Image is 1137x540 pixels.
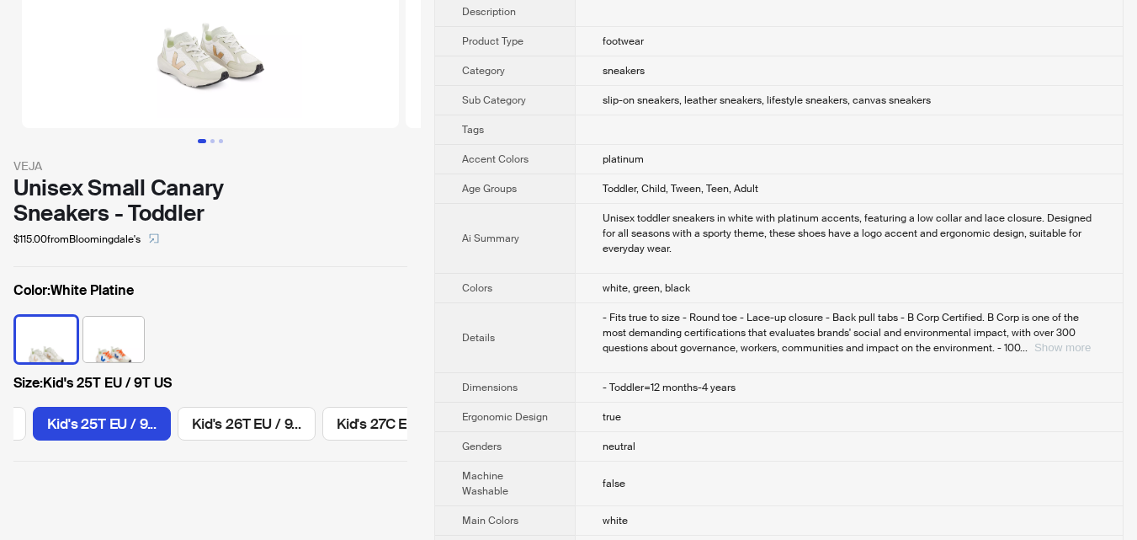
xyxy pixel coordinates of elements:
span: select [149,233,159,243]
span: Genders [462,440,502,453]
button: Go to slide 2 [210,139,215,143]
div: VEJA [13,157,407,175]
span: Product Type [462,35,523,48]
label: available [322,407,458,441]
span: Kid's 26T EU / 9... [192,414,301,433]
label: White Platine [13,281,407,301]
span: Tags [462,123,484,136]
span: footwear [603,35,644,48]
span: Toddler, Child, Tween, Teen, Adult [603,182,758,195]
span: Machine Washable [462,469,508,498]
span: platinum [603,152,644,166]
span: Details [462,331,495,345]
span: Description [462,5,516,19]
span: ... [1020,341,1028,355]
label: available [33,407,171,441]
label: Kid's 25T EU / 9T US [13,373,407,393]
span: sneakers [603,64,645,78]
span: Accent Colors [462,152,529,166]
button: Expand [1034,341,1091,354]
span: neutral [603,440,635,453]
div: Unisex toddler sneakers in white with platinum accents, featuring a low collar and lace closure. ... [603,211,1096,256]
button: Go to slide 3 [219,139,223,143]
span: Dimensions [462,381,518,394]
span: Ai Summary [462,232,519,245]
span: Colors [462,281,492,295]
button: Go to slide 1 [198,139,206,143]
span: white, green, black [603,281,690,295]
span: slip-on sneakers, leather sneakers, lifestyle sneakers, canvas sneakers [603,94,931,107]
span: true [603,410,621,424]
img: White Platine [16,317,77,362]
span: false [603,477,625,490]
span: Age Groups [462,182,517,195]
span: white [603,514,628,527]
div: $115.00 from Bloomingdale's [13,226,407,253]
span: Color : [13,281,50,299]
span: Sub Category [462,94,526,107]
span: - Fits true to size - Round toe - Lace-up closure - Back pull tabs - B Corp Certified. B Corp is ... [603,311,1079,355]
span: Ergonomic Design [462,410,548,424]
label: available [83,315,144,361]
span: - Toddler=12 months-4 years [603,381,736,394]
span: Kid's 27C EU / 1... [337,414,444,433]
span: Category [462,64,505,78]
label: available [178,407,316,441]
div: - Fits true to size - Round toe - Lace-up closure - Back pull tabs - B Corp Certified. B Corp is ... [603,310,1096,356]
div: Unisex Small Canary Sneakers - Toddler [13,175,407,226]
span: Size : [13,374,43,392]
span: Kid's 25T EU / 9... [47,414,157,433]
label: available [16,315,77,361]
img: White Indigo [83,317,144,362]
span: Main Colors [462,514,518,527]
